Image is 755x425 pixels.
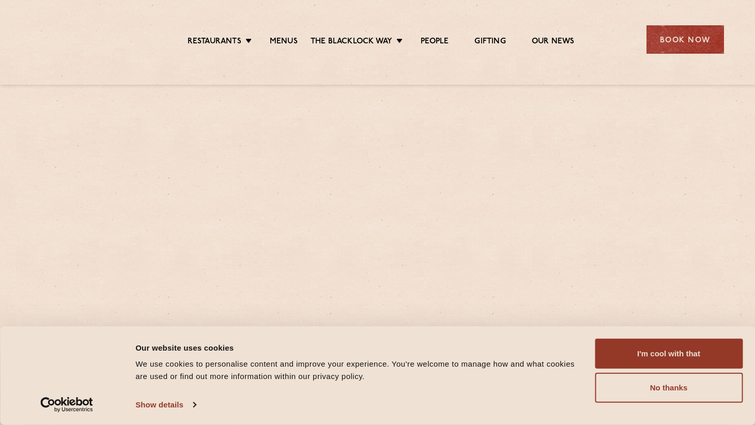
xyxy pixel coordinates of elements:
div: Book Now [646,25,724,54]
a: Usercentrics Cookiebot - opens in a new window [22,397,112,413]
a: The Blacklock Way [311,37,392,48]
button: No thanks [595,373,743,403]
div: Our website uses cookies [135,341,583,354]
a: People [421,37,449,48]
a: Restaurants [188,37,241,48]
a: Menus [270,37,298,48]
a: Show details [135,397,195,413]
div: We use cookies to personalise content and improve your experience. You're welcome to manage how a... [135,358,583,383]
a: Gifting [474,37,505,48]
a: Our News [532,37,575,48]
button: I'm cool with that [595,339,743,369]
img: svg%3E [32,10,121,69]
